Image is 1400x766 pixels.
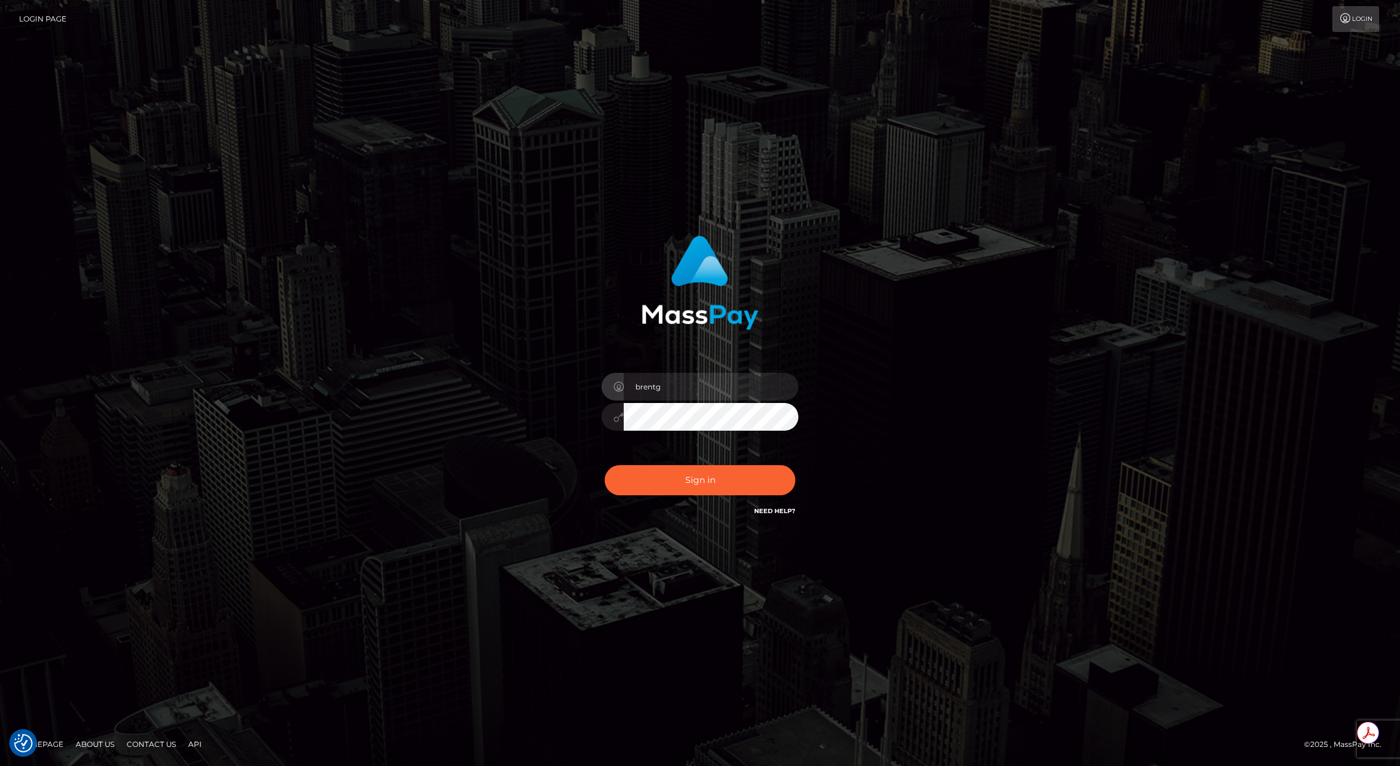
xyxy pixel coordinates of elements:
[14,734,33,752] img: Revisit consent button
[1304,738,1391,751] div: © 2025 , MassPay Inc.
[1332,6,1379,32] a: Login
[14,735,68,754] a: Homepage
[605,465,795,495] button: Sign in
[122,735,181,754] a: Contact Us
[71,735,119,754] a: About Us
[642,236,758,330] img: MassPay Login
[754,507,795,515] a: Need Help?
[19,6,66,32] a: Login Page
[14,734,33,752] button: Consent Preferences
[183,735,207,754] a: API
[624,373,798,401] input: Username...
